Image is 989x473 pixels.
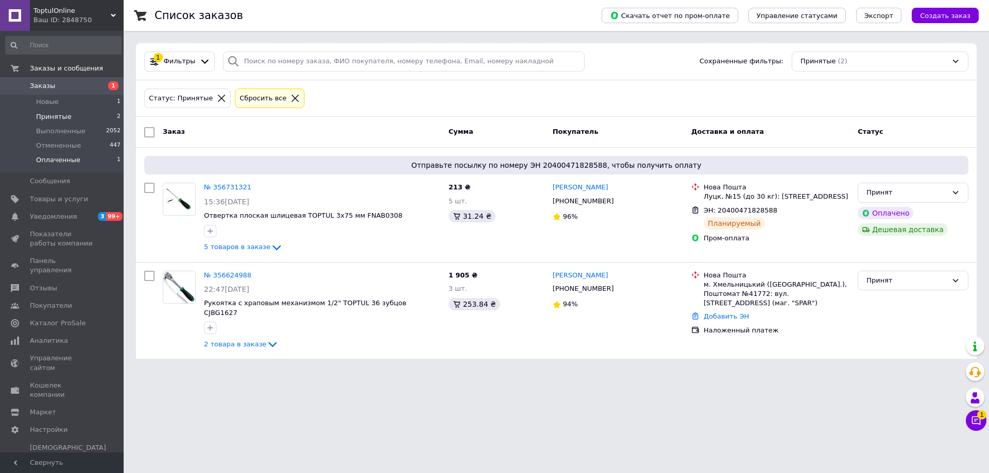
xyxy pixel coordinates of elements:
a: 2 товара в заказе [204,340,279,348]
div: Луцк, №15 (до 30 кг): [STREET_ADDRESS] [704,192,849,201]
span: Экспорт [864,12,893,20]
a: Отвертка плоская шлицевая TOPTUL 3x75 мм FNAB0308 [204,212,402,219]
span: 1 905 ₴ [449,271,478,279]
span: Каталог ProSale [30,319,86,328]
span: 1 [977,410,986,419]
span: Маркет [30,408,56,417]
button: Управление статусами [748,8,846,23]
span: Показатели работы компании [30,230,95,248]
span: Отправьте посылку по номеру ЭН 20400471828588, чтобы получить оплату [148,160,964,170]
span: Кошелек компании [30,381,95,399]
span: Сохраненные фильтры: [700,57,783,66]
a: Создать заказ [901,11,979,19]
span: 447 [110,141,121,150]
div: Планируемый [704,217,765,230]
span: (2) [838,57,847,65]
a: Рукоятка с храповым механизмом 1/2" TOPTUL 36 зубцов CJBG1627 [204,299,406,317]
div: Наложенный платеж [704,326,849,335]
div: Нова Пошта [704,271,849,280]
div: м. Хмельницький ([GEOGRAPHIC_DATA].), Поштомат №41772: вул. [STREET_ADDRESS] (маг. "SPAR") [704,280,849,308]
span: Уведомления [30,212,77,221]
span: ЭН: 20400471828588 [704,206,777,214]
span: Принятые [36,112,72,121]
span: 1 [108,81,118,90]
button: Экспорт [856,8,901,23]
button: Создать заказ [912,8,979,23]
div: Оплачено [858,207,913,219]
a: № 356624988 [204,271,251,279]
span: ToptulOnline [33,6,111,15]
div: Сбросить все [237,93,288,104]
span: 2 [117,112,121,121]
div: Дешевая доставка [858,223,948,236]
span: Заказы и сообщения [30,64,103,73]
span: Покупатель [553,128,599,135]
span: Создать заказ [920,12,970,20]
span: Заказ [163,128,185,135]
span: Управление сайтом [30,354,95,372]
button: Скачать отчет по пром-оплате [602,8,738,23]
span: Фильтры [164,57,196,66]
div: 1 [154,53,163,62]
button: Чат с покупателем1 [966,410,986,431]
a: Добавить ЭН [704,312,749,320]
span: 2 товара в заказе [204,340,266,348]
span: 5 товаров в заказе [204,243,270,251]
div: Принят [866,187,947,198]
h1: Список заказов [155,9,243,22]
span: Панель управления [30,256,95,275]
span: 22:47[DATE] [204,285,249,293]
a: [PERSON_NAME] [553,271,608,281]
span: Аналитика [30,336,68,345]
span: 1 [117,97,121,107]
span: Принятые [800,57,836,66]
span: Управление статусами [757,12,838,20]
span: Отмененные [36,141,81,150]
div: 31.24 ₴ [449,210,496,222]
span: 3 [98,212,106,221]
span: Оплаченные [36,155,80,165]
span: 213 ₴ [449,183,471,191]
div: Пром-оплата [704,234,849,243]
span: 3 шт. [449,285,467,292]
span: Сообщения [30,177,70,186]
input: Поиск [5,36,122,55]
a: № 356731321 [204,183,251,191]
span: Новые [36,97,59,107]
span: [DEMOGRAPHIC_DATA] и счета [30,443,106,471]
a: Фото товару [163,183,196,216]
div: 253.84 ₴ [449,298,500,310]
input: Поиск по номеру заказа, ФИО покупателя, номеру телефона, Email, номеру накладной [223,51,585,72]
span: 1 [117,155,121,165]
img: Фото товару [163,183,195,215]
span: Товары и услуги [30,195,88,204]
div: [PHONE_NUMBER] [551,195,616,208]
div: Принят [866,275,947,286]
span: 2052 [106,127,121,136]
span: Покупатели [30,301,72,310]
div: [PHONE_NUMBER] [551,282,616,295]
a: Фото товару [163,271,196,304]
span: 96% [563,213,578,220]
span: 5 шт. [449,197,467,205]
span: Отзывы [30,284,57,293]
div: Статус: Принятые [147,93,215,104]
span: Статус [858,128,883,135]
div: Ваш ID: 2848750 [33,15,124,25]
span: Сумма [449,128,473,135]
span: 15:36[DATE] [204,198,249,206]
span: Настройки [30,425,67,434]
a: [PERSON_NAME] [553,183,608,192]
span: Доставка и оплата [691,128,764,135]
img: Фото товару [163,271,195,303]
span: Выполненные [36,127,86,136]
span: 94% [563,300,578,308]
span: Скачать отчет по пром-оплате [610,11,730,20]
span: Заказы [30,81,55,91]
div: Нова Пошта [704,183,849,192]
span: 99+ [106,212,123,221]
a: 5 товаров в заказе [204,243,283,251]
